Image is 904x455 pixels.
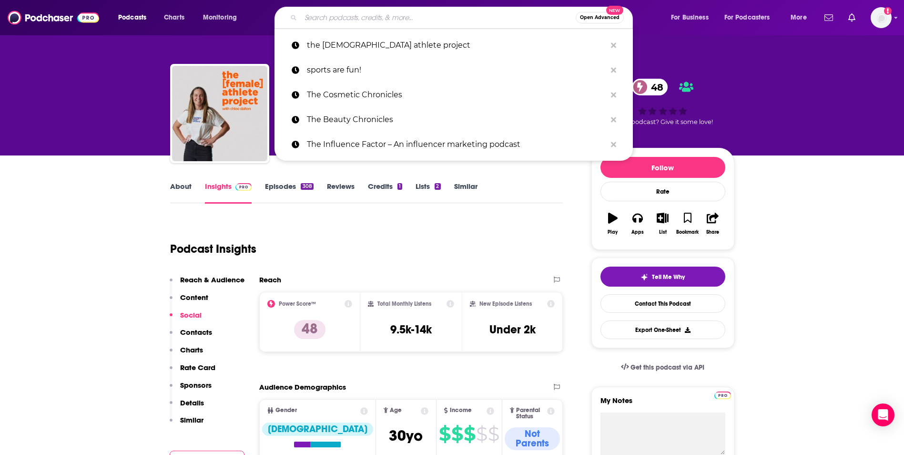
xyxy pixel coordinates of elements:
[871,7,892,28] img: User Profile
[630,363,704,372] span: Get this podcast via API
[180,398,204,407] p: Details
[724,11,770,24] span: For Podcasters
[580,15,620,20] span: Open Advanced
[158,10,190,25] a: Charts
[307,107,606,132] p: The Beauty Chronicles
[600,182,725,201] div: Rate
[631,229,644,235] div: Apps
[274,107,633,132] a: The Beauty Chronicles
[274,33,633,58] a: the [DEMOGRAPHIC_DATA] athlete project
[377,300,431,307] h2: Total Monthly Listens
[259,383,346,392] h2: Audience Demographics
[196,10,249,25] button: open menu
[489,322,536,337] h3: Under 2k
[170,293,208,310] button: Content
[203,11,237,24] span: Monitoring
[884,7,892,15] svg: Add a profile image
[576,12,624,23] button: Open AdvancedNew
[464,426,475,442] span: $
[265,182,313,204] a: Episodes308
[676,229,699,235] div: Bookmark
[180,293,208,302] p: Content
[871,7,892,28] button: Show profile menu
[872,403,894,426] div: Open Intercom Messenger
[641,79,668,95] span: 48
[274,58,633,83] a: sports are fun!
[600,294,725,313] a: Contact This Podcast
[180,363,215,372] p: Rate Card
[476,426,487,442] span: $
[172,66,267,161] img: the [female] athlete project
[170,363,215,381] button: Rate Card
[170,182,192,204] a: About
[871,7,892,28] span: Logged in as amooers
[262,423,373,436] div: [DEMOGRAPHIC_DATA]
[600,157,725,178] button: Follow
[606,6,623,15] span: New
[613,356,712,379] a: Get this podcast via API
[368,182,402,204] a: Credits1
[284,7,642,29] div: Search podcasts, credits, & more...
[170,328,212,345] button: Contacts
[180,310,202,320] p: Social
[307,58,606,83] p: sports are fun!
[479,300,532,307] h2: New Episode Listens
[170,381,212,398] button: Sponsors
[170,415,203,433] button: Similar
[600,207,625,241] button: Play
[652,273,685,281] span: Tell Me Why
[591,72,734,132] div: 48Good podcast? Give it some love!
[714,390,731,399] a: Pro website
[274,132,633,157] a: The Influence Factor – An influencer marketing podcast
[671,11,709,24] span: For Business
[640,273,648,281] img: tell me why sparkle
[180,381,212,390] p: Sponsors
[390,407,402,414] span: Age
[307,83,606,107] p: The Cosmetic Chronicles
[600,267,725,287] button: tell me why sparkleTell Me Why
[416,182,440,204] a: Lists2
[613,118,713,125] span: Good podcast? Give it some love!
[307,33,606,58] p: the female athlete project
[112,10,159,25] button: open menu
[608,229,618,235] div: Play
[714,392,731,399] img: Podchaser Pro
[451,426,463,442] span: $
[439,426,450,442] span: $
[505,427,560,450] div: Not Parents
[301,183,313,190] div: 308
[488,426,499,442] span: $
[454,182,477,204] a: Similar
[650,207,675,241] button: List
[664,10,721,25] button: open menu
[274,83,633,107] a: The Cosmetic Chronicles
[600,321,725,339] button: Export One-Sheet
[275,407,297,414] span: Gender
[180,328,212,337] p: Contacts
[516,407,546,420] span: Parental Status
[170,398,204,416] button: Details
[170,310,202,328] button: Social
[259,275,281,284] h2: Reach
[170,275,244,293] button: Reach & Audience
[600,396,725,413] label: My Notes
[397,183,402,190] div: 1
[844,10,859,26] a: Show notifications dropdown
[279,300,316,307] h2: Power Score™
[8,9,99,27] img: Podchaser - Follow, Share and Rate Podcasts
[389,426,423,445] span: 30 yo
[118,11,146,24] span: Podcasts
[718,10,784,25] button: open menu
[180,275,244,284] p: Reach & Audience
[791,11,807,24] span: More
[301,10,576,25] input: Search podcasts, credits, & more...
[632,79,668,95] a: 48
[180,345,203,354] p: Charts
[435,183,440,190] div: 2
[784,10,819,25] button: open menu
[675,207,700,241] button: Bookmark
[294,320,325,339] p: 48
[170,345,203,363] button: Charts
[450,407,472,414] span: Income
